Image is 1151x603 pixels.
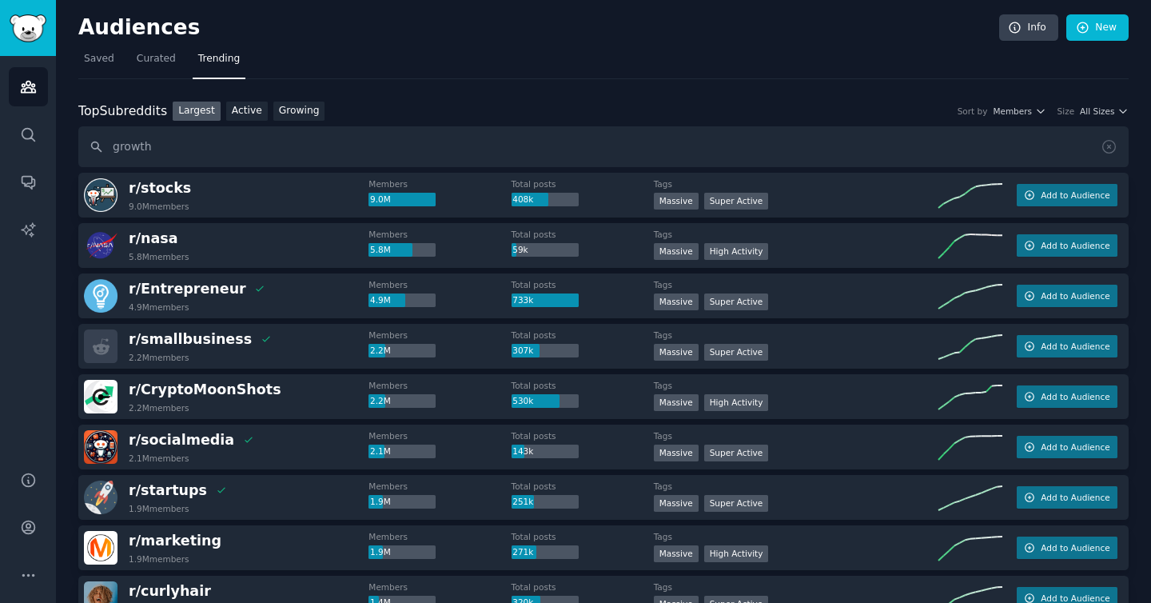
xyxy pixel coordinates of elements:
span: r/ marketing [129,533,221,549]
dt: Tags [654,279,938,290]
div: 307k [512,344,579,358]
div: Massive [654,545,699,562]
span: Add to Audience [1041,391,1109,402]
dt: Tags [654,380,938,391]
div: High Activity [704,545,769,562]
div: 2.1M [368,445,436,459]
a: Largest [173,102,221,122]
img: CryptoMoonShots [84,380,117,413]
span: Add to Audience [1041,190,1109,201]
div: 5.8M members [129,251,189,262]
a: Growing [273,102,325,122]
div: Super Active [704,193,769,210]
button: Add to Audience [1017,537,1117,559]
dt: Total posts [512,229,654,240]
a: Active [226,102,268,122]
dt: Tags [654,481,938,492]
a: Trending [193,46,245,79]
div: 271k [512,545,579,560]
dt: Total posts [512,178,654,190]
div: Massive [654,294,699,310]
div: 408k [512,193,579,207]
div: Massive [654,344,699,361]
dt: Members [368,531,511,542]
span: r/ smallbusiness [129,331,252,347]
dt: Total posts [512,430,654,441]
a: New [1066,14,1129,42]
img: socialmedia [84,430,117,464]
dt: Total posts [512,380,654,391]
div: Massive [654,243,699,260]
button: Add to Audience [1017,486,1117,509]
div: High Activity [704,243,769,260]
div: 251k [512,495,579,509]
div: Super Active [704,495,769,512]
button: Members [993,106,1045,117]
input: Search name, description, topic [78,126,1129,167]
div: Massive [654,394,699,411]
div: Top Subreddits [78,102,167,122]
button: Add to Audience [1017,436,1117,458]
dt: Tags [654,581,938,593]
div: 1.9M [368,495,436,509]
dt: Tags [654,178,938,190]
span: Saved [84,52,114,66]
dt: Total posts [512,481,654,492]
img: startups [84,481,117,514]
div: 530k [512,394,579,409]
a: Info [999,14,1058,42]
button: Add to Audience [1017,234,1117,257]
dt: Total posts [512,279,654,290]
span: r/ socialmedia [129,432,234,448]
div: 5.8M [368,243,436,258]
div: Super Active [704,344,769,361]
span: Add to Audience [1041,441,1109,453]
img: Entrepreneur [84,279,117,313]
dt: Total posts [512,581,654,593]
img: GummySearch logo [10,14,46,42]
div: 59k [512,243,579,258]
dt: Members [368,380,511,391]
img: stocks [84,178,117,212]
h2: Audiences [78,15,999,41]
dt: Tags [654,531,938,542]
a: Curated [131,46,181,79]
div: 1.9M members [129,503,189,514]
div: 733k [512,294,579,308]
span: r/ stocks [129,180,191,196]
div: 9.0M members [129,201,189,212]
button: Add to Audience [1017,285,1117,307]
div: Sort by [958,106,988,117]
span: Add to Audience [1041,240,1109,251]
dt: Tags [654,430,938,441]
div: 2.2M members [129,402,189,413]
div: 143k [512,445,579,459]
img: nasa [84,229,117,262]
img: marketing [84,531,117,565]
button: Add to Audience [1017,184,1117,206]
a: Saved [78,46,120,79]
span: Members [993,106,1032,117]
span: All Sizes [1080,106,1114,117]
div: 2.2M [368,344,436,358]
div: 9.0M [368,193,436,207]
span: Curated [137,52,176,66]
div: 1.9M [368,545,436,560]
div: 1.9M members [129,553,189,565]
dt: Members [368,481,511,492]
div: High Activity [704,394,769,411]
div: 2.1M members [129,453,189,464]
span: Add to Audience [1041,341,1109,352]
span: r/ startups [129,482,207,498]
div: 4.9M members [129,301,189,313]
dt: Members [368,329,511,341]
div: 4.9M [368,294,436,308]
dt: Tags [654,329,938,341]
span: Add to Audience [1041,492,1109,503]
div: Massive [654,495,699,512]
dt: Members [368,229,511,240]
div: 2.2M [368,394,436,409]
span: r/ CryptoMoonShots [129,381,281,397]
dt: Members [368,279,511,290]
button: All Sizes [1080,106,1129,117]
